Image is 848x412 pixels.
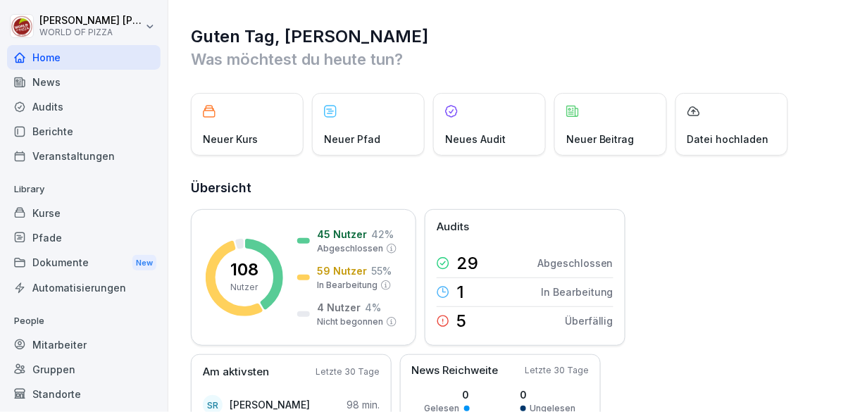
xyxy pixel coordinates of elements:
p: Neuer Pfad [324,132,380,146]
p: Nutzer [231,281,258,294]
a: Kurse [7,201,161,225]
a: Mitarbeiter [7,332,161,357]
p: In Bearbeitung [317,279,378,292]
p: 4 Nutzer [317,300,361,315]
p: 59 Nutzer [317,263,367,278]
div: Dokumente [7,250,161,276]
p: 98 min. [347,397,380,412]
a: Gruppen [7,357,161,382]
a: Berichte [7,119,161,144]
p: Abgeschlossen [537,256,613,270]
p: Was möchtest du heute tun? [191,48,827,70]
p: WORLD OF PIZZA [39,27,142,37]
p: 108 [230,261,258,278]
div: New [132,255,156,271]
p: Neuer Beitrag [566,132,635,146]
a: Audits [7,94,161,119]
p: Letzte 30 Tage [316,366,380,378]
p: Nicht begonnen [317,316,383,328]
h2: Übersicht [191,178,827,198]
p: 1 [456,284,464,301]
h1: Guten Tag, [PERSON_NAME] [191,25,827,48]
a: DokumenteNew [7,250,161,276]
p: 4 % [365,300,381,315]
a: News [7,70,161,94]
p: 29 [456,255,478,272]
p: 55 % [371,263,392,278]
p: Letzte 30 Tage [525,364,589,377]
p: News Reichweite [411,363,498,379]
p: Library [7,178,161,201]
a: Standorte [7,382,161,406]
p: Audits [437,219,469,235]
p: In Bearbeitung [541,285,613,299]
p: 0 [520,387,576,402]
p: [PERSON_NAME] [PERSON_NAME] [39,15,142,27]
p: Neues Audit [445,132,506,146]
p: Überfällig [565,313,613,328]
p: Am aktivsten [203,364,269,380]
a: Automatisierungen [7,275,161,300]
p: Datei hochladen [687,132,769,146]
a: Home [7,45,161,70]
p: People [7,310,161,332]
p: 45 Nutzer [317,227,367,242]
p: Abgeschlossen [317,242,383,255]
a: Veranstaltungen [7,144,161,168]
p: 0 [425,387,470,402]
p: [PERSON_NAME] [230,397,310,412]
a: Pfade [7,225,161,250]
p: Neuer Kurs [203,132,258,146]
p: 5 [456,313,466,330]
p: 42 % [371,227,394,242]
